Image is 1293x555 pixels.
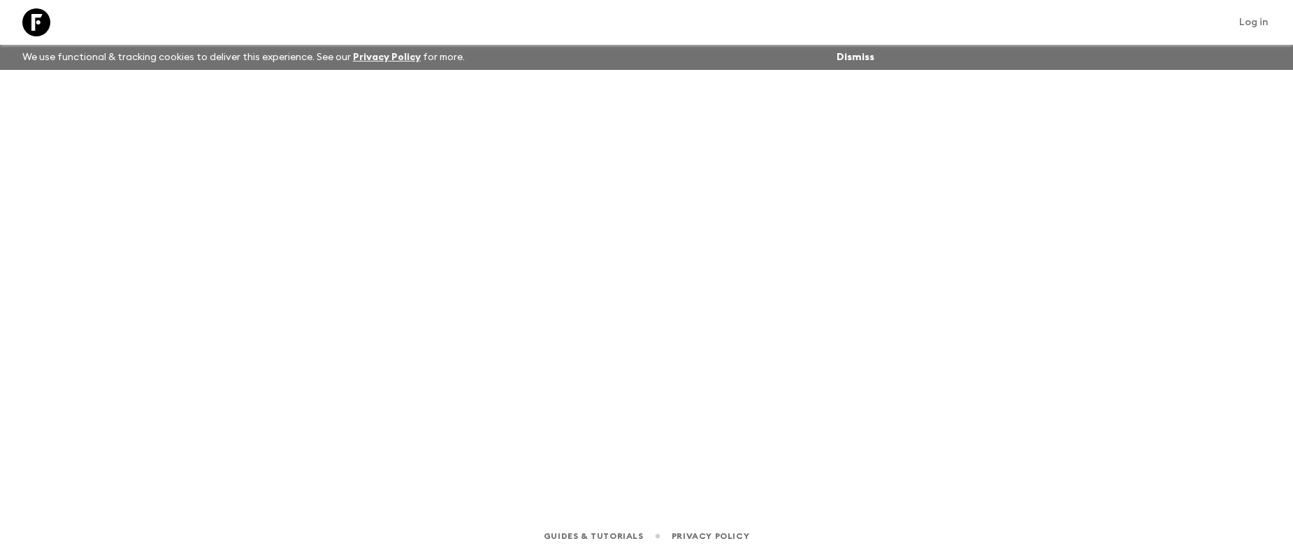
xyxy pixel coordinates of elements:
button: Dismiss [833,48,878,67]
a: Log in [1231,13,1276,32]
a: Privacy Policy [672,528,749,544]
a: Privacy Policy [353,52,421,62]
p: We use functional & tracking cookies to deliver this experience. See our for more. [17,45,470,70]
a: Guides & Tutorials [544,528,644,544]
